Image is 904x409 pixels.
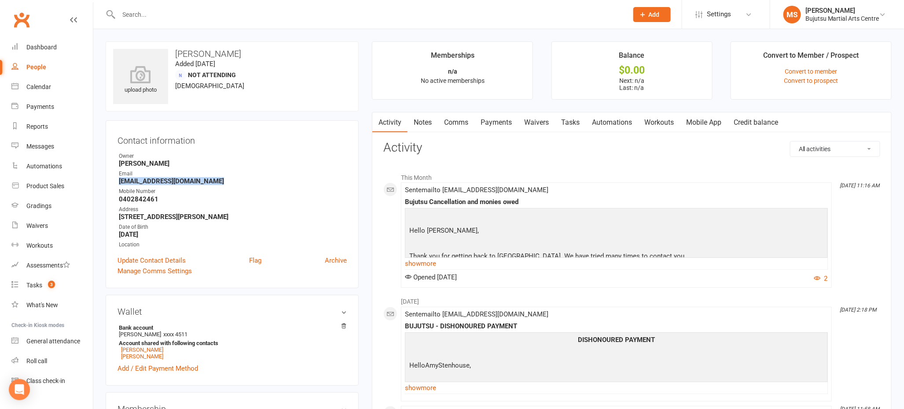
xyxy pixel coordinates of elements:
[555,112,586,133] a: Tasks
[421,77,485,84] span: No active memberships
[11,295,93,315] a: What's New
[119,195,347,203] strong: 0402842461
[121,353,163,360] a: [PERSON_NAME]
[438,112,474,133] a: Comms
[578,336,655,344] span: DISHONOURED PAYMENT
[784,77,838,84] a: Convert to prospect
[119,170,347,178] div: Email
[11,117,93,137] a: Reports
[783,6,801,23] div: MS
[11,236,93,256] a: Workouts
[26,63,46,71] div: People
[175,60,215,68] time: Added [DATE]
[805,15,879,22] div: Bujutsu Martial Arts Centre
[119,241,347,249] div: Location
[119,340,342,346] strong: Account shared with following contacts
[119,231,347,238] strong: [DATE]
[188,71,236,78] span: Not Attending
[26,301,58,309] div: What's New
[11,77,93,97] a: Calendar
[9,379,30,400] div: Open Intercom Messenger
[11,371,93,391] a: Class kiosk mode
[840,307,877,313] i: [DATE] 2:18 PM
[118,255,186,266] a: Update Contact Details
[119,187,347,196] div: Mobile Number
[408,112,438,133] a: Notes
[11,97,93,117] a: Payments
[118,266,192,276] a: Manage Comms Settings
[11,137,93,156] a: Messages
[840,182,880,189] i: [DATE] 11:16 AM
[26,242,53,249] div: Workouts
[405,273,457,281] span: Opened [DATE]
[785,68,837,75] a: Convert to member
[649,11,660,18] span: Add
[249,255,261,266] a: Flag
[163,331,187,338] span: xxxx 4511
[763,50,859,66] div: Convert to Member / Prospect
[26,163,62,170] div: Automations
[48,281,55,288] span: 3
[26,83,51,90] div: Calendar
[175,82,244,90] span: [DEMOGRAPHIC_DATA]
[118,307,347,316] h3: Wallet
[407,225,826,238] p: Hello [PERSON_NAME],
[119,152,347,160] div: Owner
[116,8,622,21] input: Search...
[26,338,80,345] div: General attendance
[119,160,347,167] strong: [PERSON_NAME]
[26,262,70,269] div: Assessments
[113,49,351,59] h3: [PERSON_NAME]
[405,257,828,270] a: show more
[619,50,645,66] div: Balance
[11,156,93,176] a: Automations
[586,112,638,133] a: Automations
[680,112,728,133] a: Mobile App
[372,112,408,133] a: Activity
[728,112,784,133] a: Credit balance
[383,168,880,182] li: This Month
[633,7,671,22] button: Add
[638,112,680,133] a: Workouts
[814,273,828,284] button: 2
[11,57,93,77] a: People
[113,66,168,95] div: upload photo
[26,357,47,364] div: Roll call
[11,176,93,196] a: Product Sales
[26,44,57,51] div: Dashboard
[119,205,347,214] div: Address
[26,377,65,384] div: Class check-in
[405,198,828,206] div: Bujutsu Cancellation and monies owed
[11,351,93,371] a: Roll call
[405,382,828,394] a: show more
[119,213,347,221] strong: [STREET_ADDRESS][PERSON_NAME]
[405,310,548,318] span: Sent email to [EMAIL_ADDRESS][DOMAIN_NAME]
[26,123,48,130] div: Reports
[119,223,347,231] div: Date of Birth
[518,112,555,133] a: Waivers
[11,256,93,275] a: Assessments
[474,112,518,133] a: Payments
[383,141,880,155] h3: Activity
[407,251,826,264] p: Thank you for getting back to [GEOGRAPHIC_DATA]. We have tried many times to contact you.
[383,292,880,306] li: [DATE]
[26,202,51,209] div: Gradings
[118,363,198,374] a: Add / Edit Payment Method
[405,323,828,330] div: BUJUTSU - DISHONOURED PAYMENT
[26,282,42,289] div: Tasks
[11,196,93,216] a: Gradings
[11,216,93,236] a: Waivers
[11,37,93,57] a: Dashboard
[119,177,347,185] strong: [EMAIL_ADDRESS][DOMAIN_NAME]
[26,143,54,150] div: Messages
[431,50,474,66] div: Memberships
[325,255,347,266] a: Archive
[11,275,93,295] a: Tasks 3
[407,360,826,373] p: HelloAmyStenhouse,
[560,77,704,91] p: Next: n/a Last: n/a
[118,132,347,145] h3: Contact information
[26,182,64,190] div: Product Sales
[11,9,33,31] a: Clubworx
[26,222,48,229] div: Waivers
[560,66,704,75] div: $0.00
